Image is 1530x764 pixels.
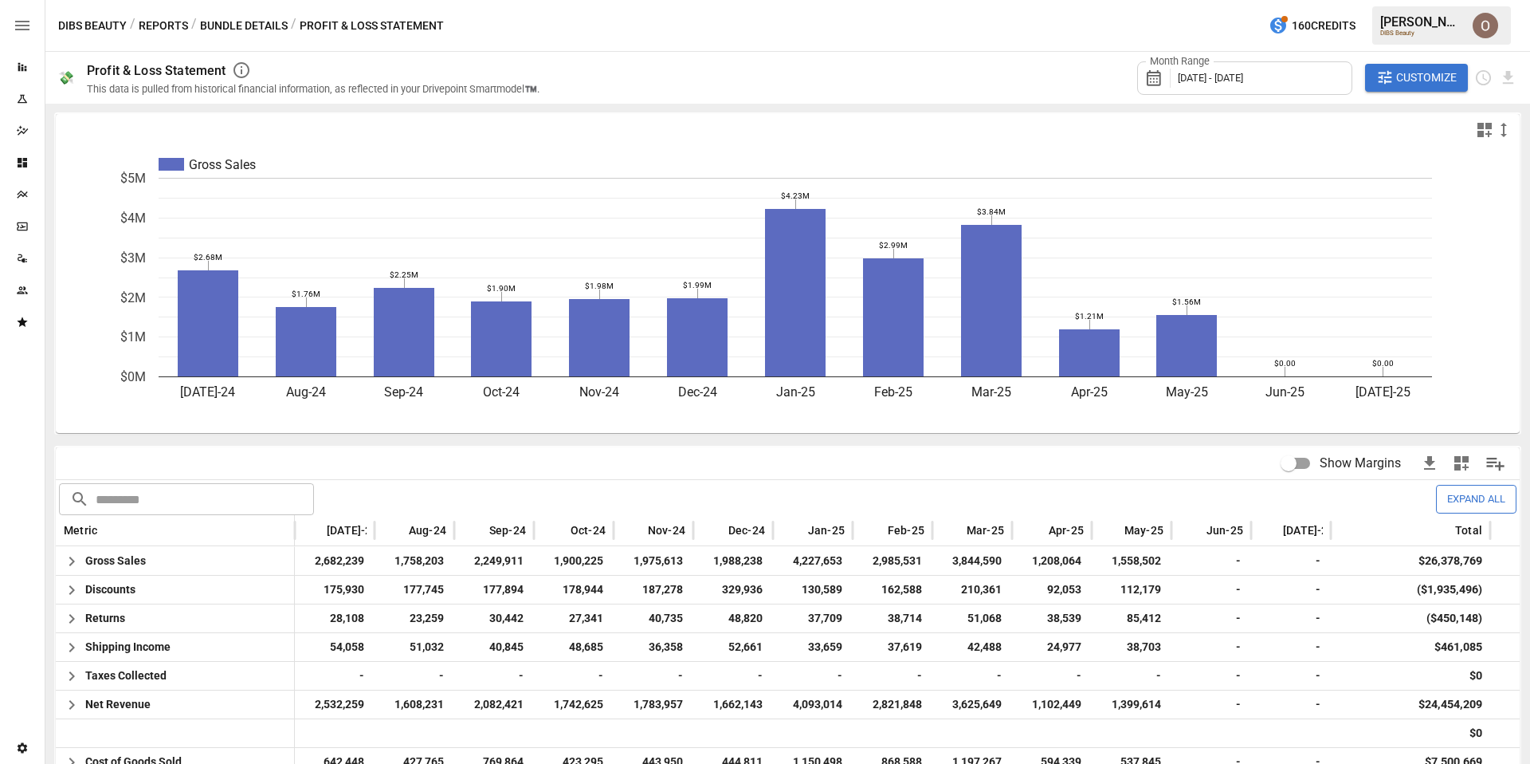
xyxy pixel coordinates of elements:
span: Apr-25 [1049,522,1084,538]
text: $0M [120,369,146,384]
div: $26,378,769 [1418,547,1482,575]
div: ($450,148) [1426,605,1482,632]
text: $0.00 [1274,359,1296,368]
div: Profit & Loss Statement [87,63,226,78]
button: Sort [465,519,488,541]
span: - [755,662,765,690]
span: 2,082,421 [462,691,526,719]
text: Feb-25 [874,384,912,400]
span: 2,985,531 [861,547,924,575]
span: 1,900,225 [542,547,606,575]
button: Oleksii Flok [1463,3,1508,48]
button: Expand All [1436,485,1516,513]
span: 42,488 [940,633,1004,661]
text: Oct-24 [483,384,520,400]
span: 37,709 [781,605,845,632]
text: Jun-25 [1265,384,1304,400]
text: May-25 [1166,384,1208,400]
span: 1,988,238 [701,547,765,575]
span: - [1313,633,1323,661]
div: / [291,16,296,36]
span: 52,661 [701,633,765,661]
span: 1,662,143 [701,691,765,719]
text: $1.76M [292,289,320,298]
div: DIBS Beauty [1380,30,1463,37]
span: 112,179 [1100,576,1163,604]
span: 162,588 [861,576,924,604]
span: 51,032 [382,633,446,661]
button: 160Credits [1262,11,1362,41]
button: Schedule report [1474,69,1493,87]
div: 💸 [58,70,74,85]
span: Returns [85,612,125,624]
text: $0.00 [1372,359,1394,368]
span: Discounts [85,583,135,596]
span: Gross Sales [85,554,146,567]
span: 177,894 [462,576,526,604]
button: Sort [1100,519,1123,541]
span: 38,703 [1100,633,1163,661]
text: Gross Sales [189,157,256,172]
text: Mar-25 [971,384,1011,400]
span: 178,944 [542,576,606,604]
span: 187,278 [622,576,685,604]
span: 210,361 [940,576,1004,604]
span: Sep-24 [489,522,526,538]
span: 36,358 [622,633,685,661]
span: 23,259 [382,605,446,632]
text: $3.84M [977,207,1006,216]
span: Oct-24 [571,522,606,538]
button: DIBS Beauty [58,16,127,36]
span: - [1234,662,1243,690]
button: Sort [385,519,407,541]
button: Sort [1183,519,1205,541]
button: Reports [139,16,188,36]
span: 2,682,239 [303,547,367,575]
div: $0 [1469,662,1482,690]
span: - [437,662,446,690]
span: 3,844,590 [940,547,1004,575]
span: 1,742,625 [542,691,606,719]
span: Jun-25 [1206,522,1243,538]
span: - [1234,691,1243,719]
span: - [357,662,367,690]
text: Dec-24 [678,384,717,400]
span: - [596,662,606,690]
span: - [1074,662,1084,690]
span: [DATE]-25 [1283,522,1335,538]
span: - [1313,576,1323,604]
text: Aug-24 [286,384,326,400]
span: Net Revenue [85,698,151,711]
button: Sort [624,519,646,541]
button: Sort [784,519,806,541]
span: - [915,662,924,690]
text: $3M [120,250,146,266]
span: - [1234,576,1243,604]
span: Dec-24 [728,522,765,538]
div: $24,454,209 [1418,691,1482,719]
span: 51,068 [940,605,1004,632]
text: $1M [120,329,146,345]
span: - [1313,547,1323,575]
span: Jan-25 [808,522,845,538]
span: - [516,662,526,690]
span: 1,975,613 [622,547,685,575]
div: / [191,16,197,36]
div: Oleksii Flok [1473,13,1498,38]
div: This data is pulled from historical financial information, as reflected in your Drivepoint Smartm... [87,83,539,95]
text: $4.23M [781,191,810,200]
span: 1,399,614 [1100,691,1163,719]
span: 329,936 [701,576,765,604]
span: 4,227,653 [781,547,845,575]
span: - [994,662,1004,690]
text: $1.99M [683,281,712,289]
span: 3,625,649 [940,691,1004,719]
div: Total [1455,524,1482,537]
span: 1,102,449 [1020,691,1084,719]
span: 1,558,502 [1100,547,1163,575]
span: 38,714 [861,605,924,632]
svg: A chart. [56,146,1520,433]
div: $461,085 [1434,633,1482,661]
span: Taxes Collected [85,669,167,682]
span: - [676,662,685,690]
